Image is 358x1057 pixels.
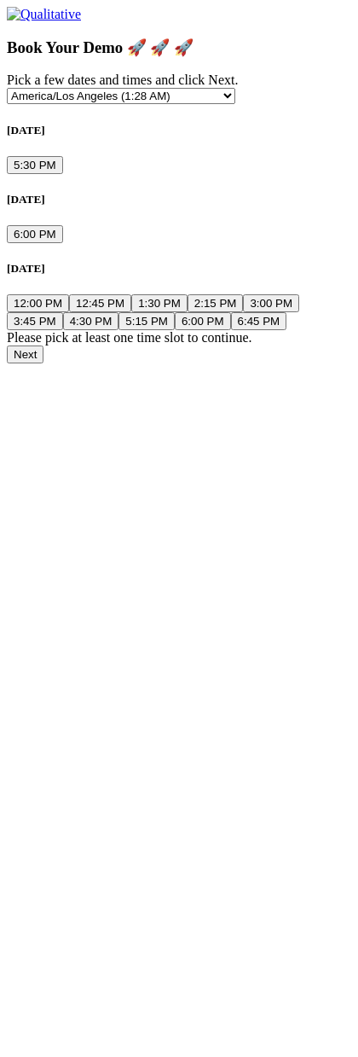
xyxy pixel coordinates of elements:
[7,193,351,206] h5: [DATE]
[7,124,351,137] h5: [DATE]
[7,330,351,346] div: Please pick at least one time slot to continue.
[7,73,351,88] div: Pick a few dates and times and click Next.
[118,312,175,330] button: 5:15 PM
[7,38,351,57] h3: Book Your Demo 🚀 🚀 🚀
[7,225,63,243] button: 6:00 PM
[69,294,131,312] button: 12:45 PM
[231,312,287,330] button: 6:45 PM
[131,294,188,312] button: 1:30 PM
[7,262,351,276] h5: [DATE]
[63,312,119,330] button: 4:30 PM
[243,294,299,312] button: 3:00 PM
[7,156,63,174] button: 5:30 PM
[7,294,69,312] button: 12:00 PM
[7,312,63,330] button: 3:45 PM
[188,294,244,312] button: 2:15 PM
[7,7,81,22] img: Qualitative
[175,312,231,330] button: 6:00 PM
[7,346,43,363] button: Next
